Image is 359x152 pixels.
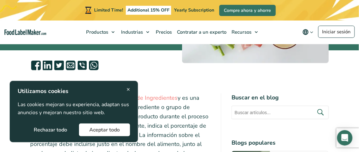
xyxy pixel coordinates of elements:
span: Productos [84,29,109,35]
span: Industrias [119,29,144,35]
span: Additional 15% OFF [126,6,171,15]
span: Precios [154,29,172,35]
button: Rechazar todo [23,123,77,136]
a: Compre ahora y ahorre [219,5,276,16]
h4: Blogs populares [232,139,329,147]
a: Recursos [228,21,261,44]
span: Limited Time! [94,7,123,13]
span: Recursos [230,29,252,35]
a: Productos [83,21,118,44]
a: Iniciar sesión [318,26,355,38]
span: Yearly Subscription [174,7,214,13]
div: Open Intercom Messenger [337,130,353,146]
p: Las cookies mejoran su experiencia, adaptan sus anuncios y mejoran nuestro sitio web. [18,101,130,117]
a: Industrias [118,21,153,44]
input: Buscar artículos... [232,106,329,119]
span: × [127,85,130,94]
a: Contratar a un experto [174,21,228,44]
a: Precios [153,21,174,44]
h4: Buscar en el blog [232,93,329,102]
strong: Utilizamos cookies [18,87,68,95]
span: Contratar a un experto [175,29,227,35]
button: Aceptar todo [79,123,130,136]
